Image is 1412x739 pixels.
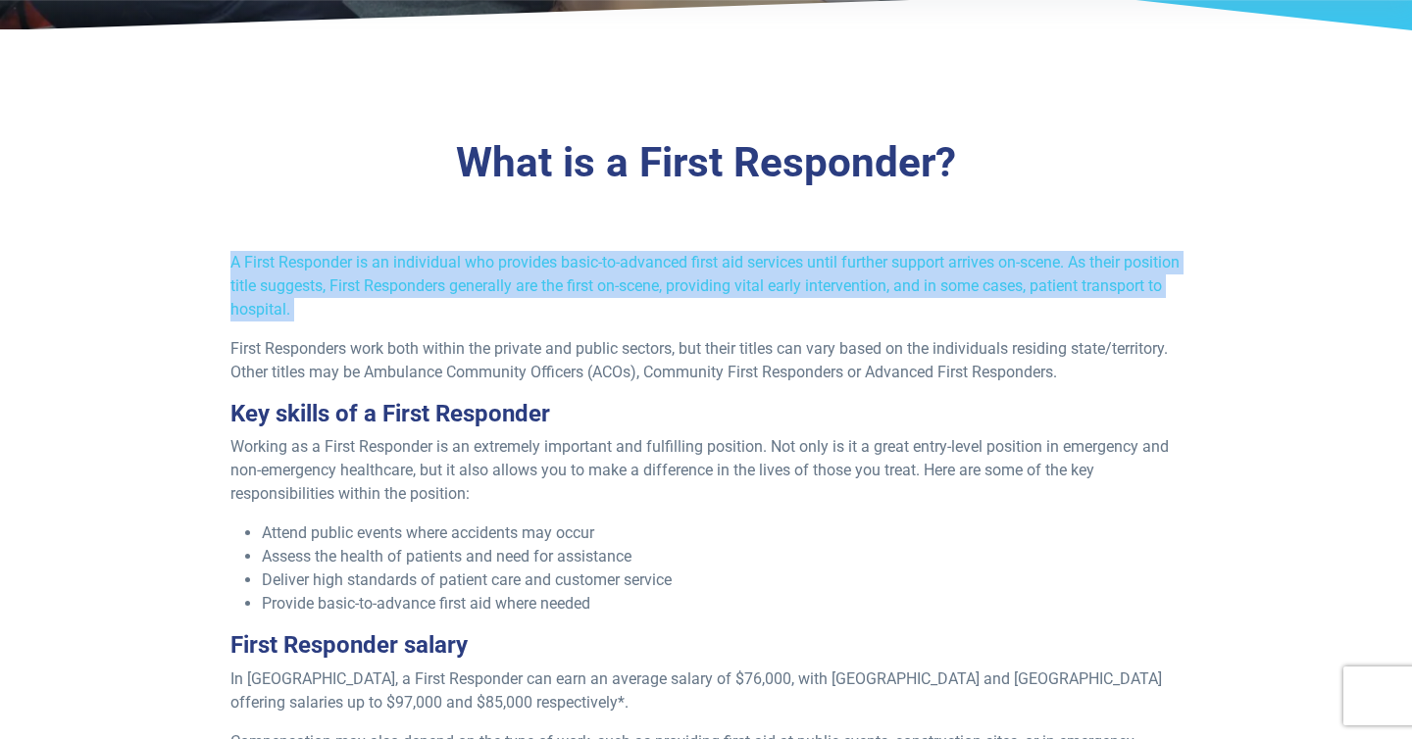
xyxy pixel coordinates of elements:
[262,545,1183,568] li: Assess the health of patients and need for assistance
[230,631,1183,660] h3: First Responder salary
[262,592,1183,616] li: Provide basic-to-advance first aid where needed
[262,521,1183,545] li: Attend public events where accidents may occur
[230,251,1183,321] p: A First Responder is an individual who provides basic-to-advanced first aid services until furthe...
[230,400,1183,428] h3: Key skills of a First Responder
[230,435,1183,506] p: Working as a First Responder is an extremely important and fulfilling position. Not only is it a ...
[230,667,1183,714] p: In [GEOGRAPHIC_DATA], a First Responder can earn an average salary of $76,000, with [GEOGRAPHIC_D...
[262,568,1183,592] li: Deliver high standards of patient care and customer service
[132,138,1280,188] h2: What is a First Responder?
[230,337,1183,384] p: First Responders work both within the private and public sectors, but their titles can vary based...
